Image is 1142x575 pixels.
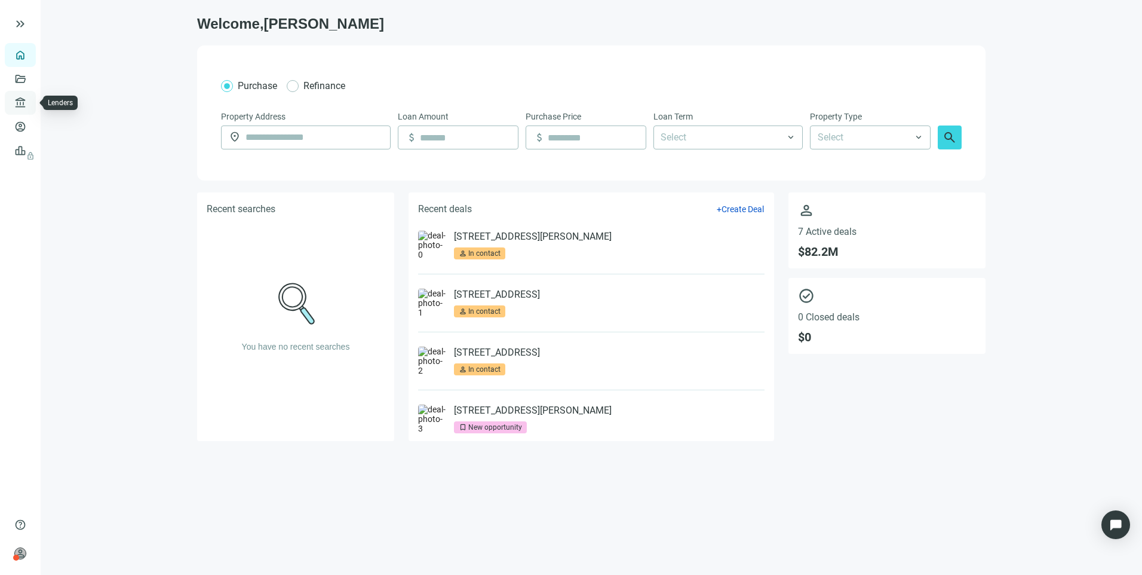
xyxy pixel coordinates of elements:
[938,126,962,149] button: search
[468,421,522,433] div: New opportunity
[454,405,612,417] a: [STREET_ADDRESS][PERSON_NAME]
[459,249,467,258] span: person
[1101,510,1130,539] div: Open Intercom Messenger
[798,330,976,344] span: $ 0
[468,247,501,259] div: In contact
[454,347,540,359] a: [STREET_ADDRESS]
[468,363,501,375] div: In contact
[798,311,976,323] span: 0 Closed deals
[14,548,26,559] span: person
[207,202,275,216] h5: Recent searches
[798,202,976,219] span: person
[418,231,447,259] img: deal-photo-0
[526,110,581,123] span: Purchase Price
[418,347,447,375] img: deal-photo-2
[454,289,540,301] a: [STREET_ADDRESS]
[798,287,976,304] span: check_circle
[406,131,417,143] span: attach_money
[398,110,449,123] span: Loan Amount
[943,130,957,145] span: search
[798,244,976,259] span: $ 82.2M
[14,519,26,531] span: help
[197,14,986,33] h1: Welcome, [PERSON_NAME]
[716,204,765,215] button: +Create Deal
[810,110,862,123] span: Property Type
[459,365,467,374] span: person
[221,110,285,123] span: Property Address
[459,307,467,316] span: person
[717,204,722,214] span: +
[798,226,976,237] span: 7 Active deals
[418,289,447,317] img: deal-photo-1
[418,202,472,216] h5: Recent deals
[653,110,693,123] span: Loan Term
[242,342,350,351] span: You have no recent searches
[459,423,467,432] span: bookmark
[303,80,345,91] span: Refinance
[468,305,501,317] div: In contact
[229,131,241,143] span: location_on
[13,17,27,31] button: keyboard_double_arrow_right
[722,204,764,214] span: Create Deal
[533,131,545,143] span: attach_money
[238,80,277,91] span: Purchase
[454,231,612,243] a: [STREET_ADDRESS][PERSON_NAME]
[418,405,447,433] img: deal-photo-3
